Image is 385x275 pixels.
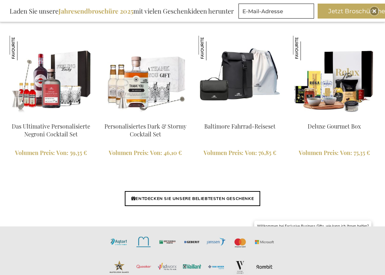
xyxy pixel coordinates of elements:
[6,4,237,19] div: Laden Sie unsere mit vielen Geschenkideen herunter
[10,113,92,120] a: The Ultimate Personalized Negroni Cocktail Set Das Ultimative Personalisierte Negroni Cocktail Set
[199,36,223,60] img: Baltimore Fahrrad-Reiseset
[299,149,339,156] span: Volumen Preis:
[204,149,243,156] span: Volumen Preis:
[293,113,375,120] a: ARCA-20055 Deluxe Gourmet Box
[104,113,186,120] a: Personalised Dark & Stormy Cocktail Set
[10,36,34,60] img: Das Ultimative Personalisierte Negroni Cocktail Set
[354,149,370,156] span: 75,35 €
[245,149,257,156] span: Von
[10,36,92,118] img: The Ultimate Personalized Negroni Cocktail Set
[293,36,318,60] img: Deluxe Gourmet Box
[340,149,352,156] span: Von
[238,4,316,21] form: marketing offers and promotions
[56,149,68,156] span: Von
[10,149,92,157] a: Volumen Preis: Von 59,35 €
[125,191,260,206] a: ENTDECKEN SIE UNSERE BELIEBTESTEN GESCHENKE
[58,7,133,15] b: Jahresendbroschüre 2025
[308,122,361,130] a: Deluxe Gourmet Box
[293,149,375,157] a: Volumen Preis: Von 75,35 €
[199,36,281,118] img: Baltimore Bike Travel Set
[12,122,90,138] a: Das Ultimative Personalisierte Negroni Cocktail Set
[104,36,186,118] img: Personalised Dark & Stormy Cocktail Set
[150,149,162,156] span: Von
[258,149,276,156] span: 76,85 €
[238,4,314,19] input: E-Mail-Adresse
[370,7,379,15] div: Close
[109,149,149,156] span: Volumen Preis:
[372,9,376,13] img: Close
[15,149,55,156] span: Volumen Preis:
[199,113,281,120] a: Baltimore Bike Travel Set Baltimore Fahrrad-Reiseset
[70,149,87,156] span: 59,35 €
[104,122,186,138] a: Personalisiertes Dark & Stormy Cocktail Set
[293,36,375,118] img: ARCA-20055
[164,149,182,156] span: 46,10 €
[104,149,186,157] a: Volumen Preis: Von 46,10 €
[199,149,281,157] a: Volumen Preis: Von 76,85 €
[204,122,276,130] a: Baltimore Fahrrad-Reiseset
